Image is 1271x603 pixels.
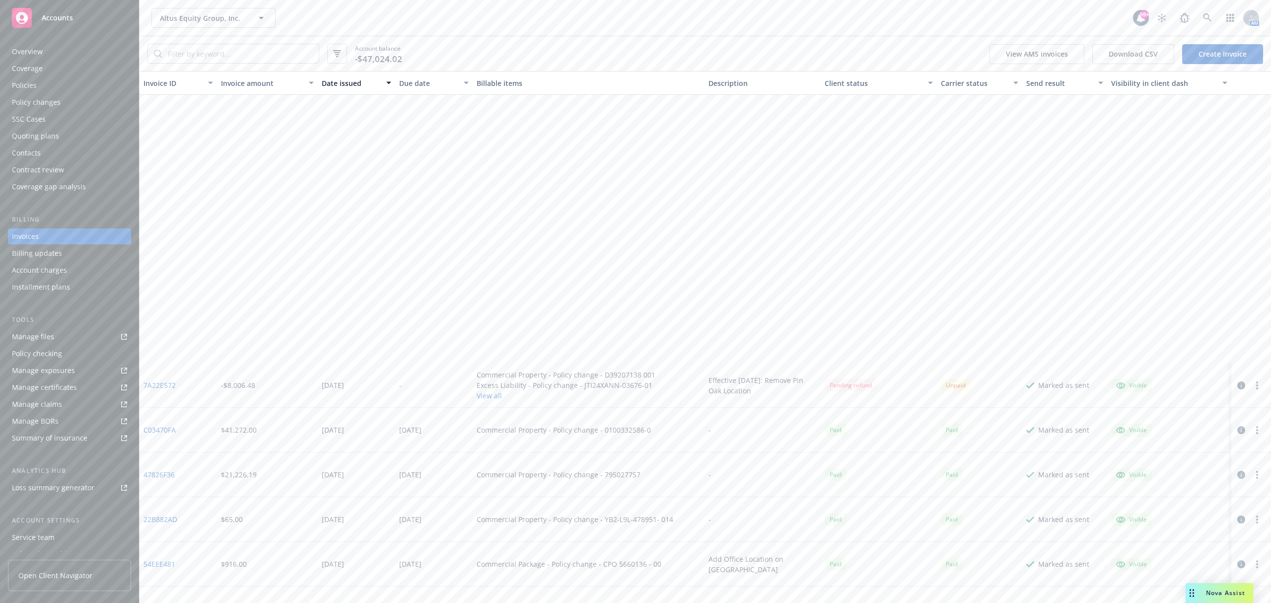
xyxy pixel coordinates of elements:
[217,71,318,95] button: Invoice amount
[42,14,73,22] span: Accounts
[8,94,131,110] a: Policy changes
[477,559,661,569] div: Commercial Package - Policy change - CPO 5660136 - 00
[162,44,319,63] input: Filter by keyword...
[941,78,1007,88] div: Carrier status
[825,468,847,481] div: Paid
[705,71,821,95] button: Description
[1038,559,1089,569] div: Marked as sent
[12,245,62,261] div: Billing updates
[8,546,131,562] a: Sales relationships
[322,559,344,569] div: [DATE]
[708,554,817,575] div: Add Office Location on [GEOGRAPHIC_DATA]
[12,77,37,93] div: Policies
[12,179,86,195] div: Coverage gap analysis
[12,262,67,278] div: Account charges
[12,346,62,362] div: Policy checking
[143,559,175,569] a: 54EEE481
[1038,469,1089,480] div: Marked as sent
[322,469,344,480] div: [DATE]
[355,53,402,66] span: -$47,024.02
[708,514,711,525] div: -
[1116,560,1147,569] div: Visible
[8,315,131,325] div: Tools
[8,346,131,362] a: Policy checking
[12,430,87,446] div: Summary of insurance
[1206,589,1245,597] span: Nova Assist
[8,228,131,244] a: Invoices
[8,4,131,32] a: Accounts
[1152,8,1172,28] a: Stop snowing
[477,469,640,480] div: Commercial Property - Policy change - 795027757
[221,559,247,569] div: $916.00
[12,228,39,244] div: Invoices
[8,44,131,60] a: Overview
[477,370,655,380] div: Commercial Property - Policy change - D39207138 001
[12,44,43,60] div: Overview
[221,78,303,88] div: Invoice amount
[160,13,246,23] span: Altus Equity Group, Inc.
[825,558,847,570] div: Paid
[151,8,276,28] button: Altus Equity Group, Inc.
[8,396,131,412] a: Manage claims
[473,71,705,95] button: Billable items
[18,570,92,581] span: Open Client Navigator
[1186,583,1253,603] button: Nova Assist
[12,111,46,127] div: SSC Cases
[8,529,131,545] a: Service team
[8,329,131,345] a: Manage files
[8,363,131,378] a: Manage exposures
[8,379,131,395] a: Manage certificates
[399,425,422,435] div: [DATE]
[8,145,131,161] a: Contacts
[8,245,131,261] a: Billing updates
[399,514,422,525] div: [DATE]
[941,379,971,391] div: Unpaid
[12,329,54,345] div: Manage files
[1038,514,1089,525] div: Marked as sent
[8,262,131,278] a: Account charges
[941,424,963,436] div: Paid
[143,514,177,525] a: 22B882AD
[941,558,963,570] div: Paid
[399,559,422,569] div: [DATE]
[989,44,1084,64] button: View AMS invoices
[12,94,61,110] div: Policy changes
[708,425,711,435] div: -
[941,468,963,481] div: Paid
[1038,380,1089,390] div: Marked as sent
[8,162,131,178] a: Contract review
[8,111,131,127] a: SSC Cases
[708,375,817,396] div: Effective [DATE]: Remove Pin Oak Location
[1111,78,1216,88] div: Visibility in client dash
[1186,583,1198,603] div: Drag to move
[8,480,131,496] a: Loss summary generator
[143,380,176,390] a: 7A22E572
[8,215,131,225] div: Billing
[221,425,257,435] div: $41,272.00
[12,396,62,412] div: Manage claims
[1116,470,1147,479] div: Visible
[12,145,41,161] div: Contacts
[477,390,655,401] button: View all
[12,279,70,295] div: Installment plans
[1198,8,1217,28] a: Search
[821,71,937,95] button: Client status
[140,71,217,95] button: Invoice ID
[399,469,422,480] div: [DATE]
[322,380,344,390] div: [DATE]
[12,379,77,395] div: Manage certificates
[8,179,131,195] a: Coverage gap analysis
[825,379,877,391] div: Pending refund
[143,469,175,480] a: 47826F36
[322,425,344,435] div: [DATE]
[477,78,701,88] div: Billable items
[12,363,75,378] div: Manage exposures
[221,380,255,390] div: -$8,006.48
[12,529,55,545] div: Service team
[825,424,847,436] div: Paid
